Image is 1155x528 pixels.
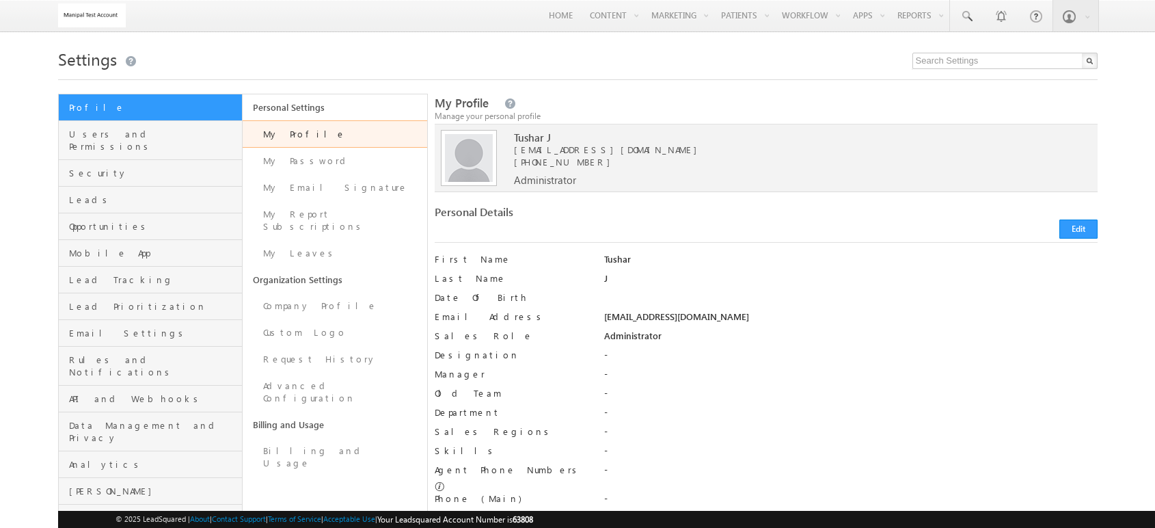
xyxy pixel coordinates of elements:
a: API and Webhooks [59,386,243,412]
a: Rules and Notifications [59,347,243,386]
a: Analytics [59,451,243,478]
a: My Email Signature [243,174,427,201]
a: My Leaves [243,240,427,267]
a: About [190,514,210,523]
span: My Profile [435,95,489,111]
label: Sales Regions [435,425,588,438]
a: Organization Settings [243,267,427,293]
span: Analytics [69,458,239,471]
span: [EMAIL_ADDRESS][DOMAIN_NAME] [514,144,1044,156]
span: Lead Tracking [69,274,239,286]
div: - [604,425,1097,445]
a: Security [59,160,243,187]
a: Request History [243,346,427,373]
a: Personal Settings [243,94,427,120]
button: Edit [1059,220,1098,239]
span: Settings [58,48,117,70]
span: Lead Prioritization [69,300,239,313]
label: Skills [435,445,588,457]
label: Manager [435,368,588,380]
a: Data Management and Privacy [59,412,243,451]
label: Phone (Main) [435,492,588,505]
a: Billing and Usage [243,438,427,477]
a: Profile [59,94,243,121]
a: Leads [59,187,243,213]
div: - [604,406,1097,425]
label: Department [435,406,588,419]
span: Rules and Notifications [69,354,239,378]
a: Contact Support [212,514,266,523]
div: Administrator [604,330,1097,349]
a: Acceptable Use [323,514,375,523]
span: [PHONE_NUMBER] [514,156,617,168]
a: [PERSON_NAME] [59,478,243,505]
label: Designation [435,349,588,361]
input: Search Settings [912,53,1098,69]
a: Opportunities [59,213,243,240]
span: Data Management and Privacy [69,419,239,444]
span: © 2025 LeadSquared | | | | | [116,513,533,526]
label: Agent Phone Numbers [435,464,582,476]
div: Tushar [604,253,1097,272]
span: Your Leadsquared Account Number is [377,514,533,525]
div: Personal Details [435,206,757,225]
div: J [604,272,1097,291]
div: - [604,368,1097,387]
a: Company Profile [243,293,427,319]
div: [EMAIL_ADDRESS][DOMAIN_NAME] [604,311,1097,330]
label: Last Name [435,272,588,285]
a: My Report Subscriptions [243,201,427,240]
div: - [604,387,1097,406]
span: Leads [69,194,239,206]
label: Sales Role [435,330,588,342]
a: Lead Prioritization [59,293,243,320]
label: Email Address [435,311,588,323]
a: Email Settings [59,320,243,347]
span: Users and Permissions [69,128,239,153]
label: Old Team [435,387,588,399]
a: Users and Permissions [59,121,243,160]
a: My Profile [243,120,427,148]
a: Lead Tracking [59,267,243,293]
a: Advanced Configuration [243,373,427,412]
span: Email Settings [69,327,239,339]
span: Mobile App [69,247,239,259]
div: - [604,492,1097,512]
img: Custom Logo [58,3,126,27]
span: Security [69,167,239,179]
span: 63808 [513,514,533,525]
div: - [604,464,1097,483]
span: [PERSON_NAME] [69,485,239,497]
label: Date Of Birth [435,291,588,304]
span: API and Webhooks [69,393,239,405]
label: First Name [435,253,588,265]
a: My Password [243,148,427,174]
div: Manage your personal profile [435,110,1098,122]
span: Profile [69,101,239,114]
span: Administrator [514,174,576,186]
a: Billing and Usage [243,412,427,438]
div: - [604,445,1097,464]
a: Terms of Service [268,514,321,523]
span: Opportunities [69,220,239,233]
span: Tushar J [514,131,1044,144]
a: Custom Logo [243,319,427,346]
a: Mobile App [59,240,243,267]
div: - [604,349,1097,368]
